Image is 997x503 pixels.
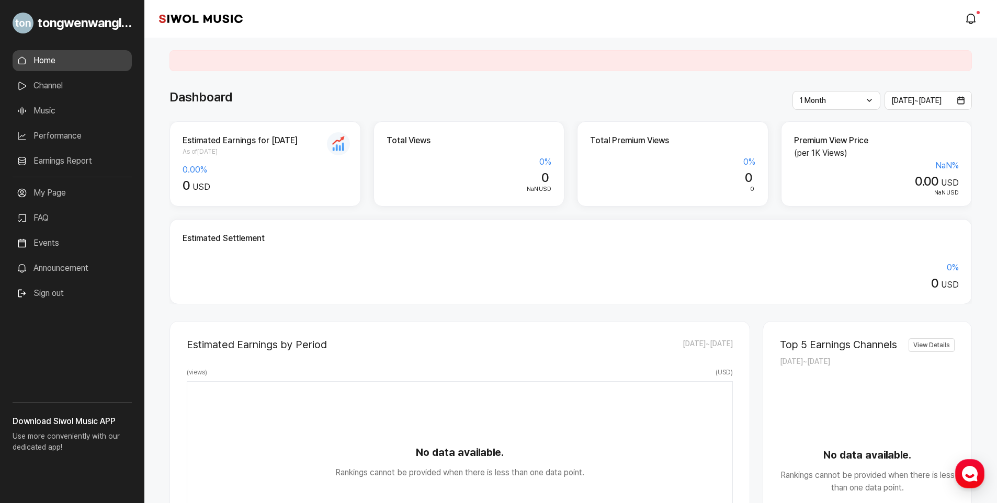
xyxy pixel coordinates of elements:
[13,415,132,428] h3: Download Siwol Music APP
[13,125,132,146] a: Performance
[183,178,348,193] div: USD
[794,159,959,172] div: NaN %
[13,182,132,203] a: My Page
[794,147,959,159] p: (per 1K Views)
[799,96,826,105] span: 1 Month
[13,283,68,304] button: Sign out
[961,8,982,29] a: modal.notifications
[155,347,180,356] span: Settings
[187,444,732,460] strong: No data available.
[69,331,135,358] a: Messages
[590,134,755,147] h2: Total Premium Views
[187,368,207,377] span: ( views )
[716,368,733,377] span: ( USD )
[750,185,754,192] span: 0
[38,14,132,32] span: tongwenwangluo01
[915,174,938,189] span: 0.00
[187,338,327,351] h2: Estimated Earnings by Period
[794,174,959,189] div: USD
[183,276,959,291] div: USD
[183,178,189,193] span: 0
[780,357,830,365] span: [DATE] ~ [DATE]
[183,147,348,156] span: As of [DATE]
[13,50,132,71] a: Home
[135,331,201,358] a: Settings
[183,232,959,245] h2: Estimated Settlement
[780,447,955,463] strong: No data available.
[13,8,132,38] a: Go to My Profile
[891,96,942,105] span: [DATE] ~ [DATE]
[527,185,538,192] span: NaN
[794,188,959,198] div: USD
[87,348,118,356] span: Messages
[885,91,972,110] button: [DATE]~[DATE]
[13,100,132,121] a: Music
[183,261,959,274] div: 0 %
[909,338,955,352] a: View Details
[187,466,732,479] p: Rankings cannot be provided when there is less than one data point.
[590,156,755,168] div: 0 %
[794,134,959,147] h2: Premium View Price
[183,164,348,176] div: 0.00 %
[3,331,69,358] a: Home
[387,134,552,147] h2: Total Views
[780,338,897,351] h2: Top 5 Earnings Channels
[931,276,938,291] span: 0
[780,469,955,494] p: Rankings cannot be provided when there is less than one data point.
[13,151,132,172] a: Earnings Report
[13,233,132,254] a: Events
[683,338,733,351] span: [DATE] ~ [DATE]
[387,156,552,168] div: 0 %
[27,347,45,356] span: Home
[745,170,752,185] span: 0
[541,170,548,185] span: 0
[13,75,132,96] a: Channel
[13,428,132,461] p: Use more conveniently with our dedicated app!
[169,88,232,107] h1: Dashboard
[13,208,132,228] a: FAQ
[934,189,946,196] span: NaN
[13,258,132,279] a: Announcement
[387,185,552,194] div: USD
[183,134,348,147] h2: Estimated Earnings for [DATE]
